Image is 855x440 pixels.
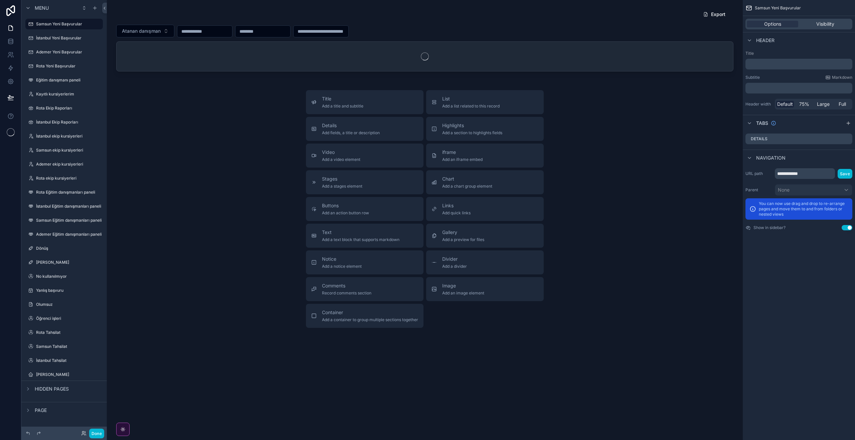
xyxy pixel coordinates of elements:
[442,184,492,189] span: Add a chart group element
[36,77,102,83] label: Eğitim danışmanı paneli
[745,187,772,193] label: Parent
[322,103,363,109] span: Add a title and subtitle
[25,103,103,114] a: Rota Ekip Raporları
[442,202,471,209] span: Links
[322,237,399,242] span: Add a text block that supports markdown
[36,232,102,237] label: Ademer Eğitim danışmanları paneli
[36,35,102,41] label: İstanbul Yeni Başvurular
[799,101,809,107] span: 75%
[759,201,848,217] p: You can now use drag and drop to re-arrange pages and move them to and from folders or nested views
[426,197,544,221] button: LinksAdd quick links
[35,386,69,392] span: Hidden pages
[306,277,423,301] button: CommentsRecord comments section
[36,246,102,251] label: Dönüş
[36,148,102,153] label: Samsun ekip kursiyerleri
[306,170,423,194] button: StagesAdd a stages element
[442,103,500,109] span: Add a list related to this record
[25,285,103,296] a: Yanlış başvuru
[756,155,786,161] span: Navigation
[36,330,102,335] label: Rota Tahsilat
[322,130,380,136] span: Add fields, a title or description
[35,407,47,414] span: Page
[426,117,544,141] button: HighlightsAdd a section to highlights fields
[745,75,760,80] label: Subtitle
[36,344,102,349] label: Samsun Tahsilat
[426,224,544,248] button: GalleryAdd a preview for files
[36,274,102,279] label: No kullanılmıyor
[25,201,103,212] a: İstanbul Eğitim danışmanları paneli
[777,101,793,107] span: Default
[36,49,102,55] label: Ademer Yeni Başvurular
[306,304,423,328] button: ContainerAdd a container to group multiple sections together
[426,277,544,301] button: ImageAdd an image element
[839,101,846,107] span: Full
[322,317,418,322] span: Add a container to group multiple sections together
[817,101,830,107] span: Large
[25,327,103,338] a: Rota Tahsilat
[25,299,103,310] a: Olumsuz
[426,170,544,194] button: ChartAdd a chart group element
[442,157,483,162] span: Add an iframe embed
[36,372,102,377] label: [PERSON_NAME]
[442,122,502,129] span: Highlights
[89,429,104,438] button: Done
[322,210,369,216] span: Add an action button row
[25,47,103,57] a: Ademer Yeni Başvurular
[25,187,103,198] a: Rota Eğitim danışmanları paneli
[426,90,544,114] button: ListAdd a list related to this record
[36,218,102,223] label: Samsun Eğitim danışmanları paneli
[25,243,103,254] a: Dönüş
[442,176,492,182] span: Chart
[25,369,103,380] a: [PERSON_NAME]
[25,355,103,366] a: İstanbul Tahsilat
[442,264,467,269] span: Add a divider
[322,176,362,182] span: Stages
[306,144,423,168] button: VideoAdd a video element
[25,313,103,324] a: Öğrenci işleri
[322,122,380,129] span: Details
[745,83,852,93] div: scrollable content
[322,95,363,102] span: Title
[36,63,102,69] label: Rota Yeni Başvurular
[25,257,103,268] a: [PERSON_NAME]
[322,309,418,316] span: Container
[322,184,362,189] span: Add a stages element
[322,157,360,162] span: Add a video element
[306,224,423,248] button: TextAdd a text block that supports markdown
[775,184,852,196] button: None
[36,316,102,321] label: Öğrenci işleri
[36,176,102,181] label: Rota ekip kursiyerleri
[832,75,852,80] span: Markdown
[25,61,103,71] a: Rota Yeni Başvurular
[778,187,790,193] span: None
[825,75,852,80] a: Markdown
[306,90,423,114] button: TitleAdd a title and subtitle
[745,101,772,107] label: Header width
[816,21,834,27] span: Visibility
[306,117,423,141] button: DetailsAdd fields, a title or description
[25,33,103,43] a: İstanbul Yeni Başvurular
[442,282,484,289] span: Image
[756,120,768,127] span: Tabs
[25,117,103,128] a: İstanbul Ekip Raporları
[756,37,775,44] span: Header
[838,169,852,179] button: Save
[442,237,484,242] span: Add a preview for files
[322,256,362,262] span: Notice
[442,130,502,136] span: Add a section to highlights fields
[36,288,102,293] label: Yanlış başvuru
[322,149,360,156] span: Video
[442,229,484,236] span: Gallery
[442,149,483,156] span: iframe
[426,250,544,274] button: DividerAdd a divider
[755,5,801,11] span: Samsun Yeni Başvurular
[36,21,99,27] label: Samsun Yeni Başvurular
[25,159,103,170] a: Ademer ekip kursiyerleri
[426,144,544,168] button: iframeAdd an iframe embed
[36,260,102,265] label: [PERSON_NAME]
[36,190,102,195] label: Rota Eğitim danışmanları paneli
[442,256,467,262] span: Divider
[36,134,102,139] label: İstanbul ekip kursiyerleri
[442,210,471,216] span: Add quick links
[25,229,103,240] a: Ademer Eğitim danışmanları paneli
